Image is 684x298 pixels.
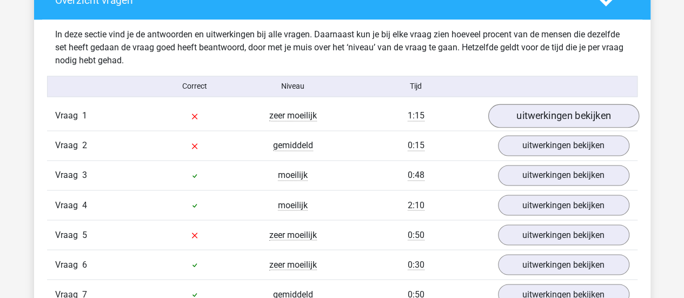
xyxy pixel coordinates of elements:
[498,135,629,156] a: uitwerkingen bekijken
[488,104,639,128] a: uitwerkingen bekijken
[273,140,313,151] span: gemiddeld
[55,139,82,152] span: Vraag
[244,81,342,92] div: Niveau
[498,195,629,215] a: uitwerkingen bekijken
[498,165,629,186] a: uitwerkingen bekijken
[82,170,87,180] span: 3
[82,110,87,121] span: 1
[82,200,87,210] span: 4
[342,81,489,92] div: Tijd
[498,254,629,275] a: uitwerkingen bekijken
[82,140,87,150] span: 2
[55,258,82,271] span: Vraag
[408,200,424,210] span: 2:10
[408,259,424,270] span: 0:30
[408,229,424,240] span: 0:50
[408,110,424,121] span: 1:15
[145,81,244,92] div: Correct
[55,198,82,211] span: Vraag
[498,224,629,245] a: uitwerkingen bekijken
[82,229,87,240] span: 5
[82,259,87,269] span: 6
[47,28,637,67] div: In deze sectie vind je de antwoorden en uitwerkingen bij alle vragen. Daarnaast kun je bij elke v...
[55,109,82,122] span: Vraag
[55,228,82,241] span: Vraag
[269,110,317,121] span: zeer moeilijk
[55,169,82,182] span: Vraag
[278,200,308,210] span: moeilijk
[408,140,424,151] span: 0:15
[269,229,317,240] span: zeer moeilijk
[408,170,424,181] span: 0:48
[269,259,317,270] span: zeer moeilijk
[278,170,308,181] span: moeilijk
